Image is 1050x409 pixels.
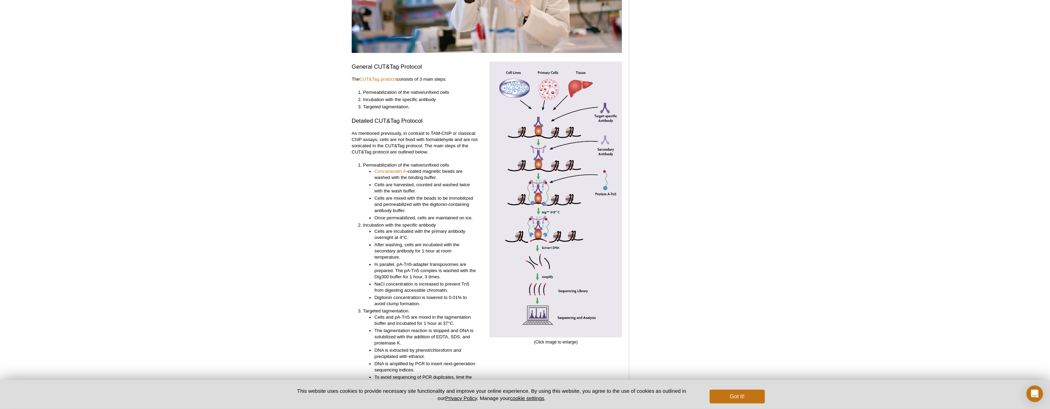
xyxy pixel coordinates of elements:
li: To avoid sequencing of PCR duplicates, limit the amplification to 12-14 cycles or fewer. [375,375,477,387]
p: The consists of 3 main steps: [352,77,484,83]
li: Permeabilization of the native/unfixed cells [363,162,477,221]
li: Incubation with the specific antibody [363,222,477,307]
li: Cells are incubated with the primary antibody overnight at 4°C. [375,229,477,241]
li: DNA is extracted by phenol/chloroform and precipitated with ethanol. [375,348,477,360]
li: Digitonin concentration is lowered to 0.01% to avoid clump formation. [375,295,477,307]
h3: Detailed CUT&Tag Protocol [352,117,484,126]
li: Permeabilization of the native/unfixed cells [363,90,477,96]
a: Concanavalin A [375,169,406,175]
li: NaCl concentration is increased to prevent Tn5 from digesting accessible chromatin. [375,281,477,294]
p: This website uses cookies to provide necessary site functionality and improve your online experie... [285,387,698,402]
a: Privacy Policy [445,395,477,401]
li: Targeted tagmentation. [363,308,477,387]
li: After washing, cells are incubated with the secondary antibody for 1 hour at room temperature. [375,242,477,261]
li: The tagmentation reaction is stopped and DNA is solubilized with the addition of EDTA, SDS, and p... [375,328,477,347]
li: Cells are harvested, counted and washed twice with the wash buffer. [375,182,477,194]
a: CUT&Tag protocol [360,77,397,82]
p: As mentioned previously, in contrast to TAM-ChIP or classical ChIP assays, cells are not fixed wi... [352,131,484,156]
li: Once permeabilized, cells are maintained on ice. [375,215,477,221]
li: DNA is amplified by PCR to insert next-generation sequencing indices. [375,361,477,373]
li: Cells and pA-Tn5 are mixed in the tagmentation buffer and incubated for 1 hour at 37°C. [375,315,477,327]
button: Got it! [710,390,765,403]
button: cookie settings [510,395,544,401]
li: Cells are mixed with the beads to be immobilized and permeabilized with the digitonin-containing ... [375,196,477,214]
li: Incubation with the specific antibody [363,97,477,103]
h3: General CUT&Tag Protocol [352,63,484,71]
li: Targeted tagmentation. [363,104,477,110]
div: Open Intercom Messenger [1027,386,1043,402]
div: (Click image to enlarge) [489,62,622,408]
li: -coated magnetic beads are washed with the binding buffer. [375,169,477,181]
li: In parallel, pA-Tn5-adapter transposomes are prepared. The pA-Tn5 complex is washed with the Dig3... [375,262,477,280]
img: How the Cut&Tag-IT® Assay Works [489,62,622,338]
